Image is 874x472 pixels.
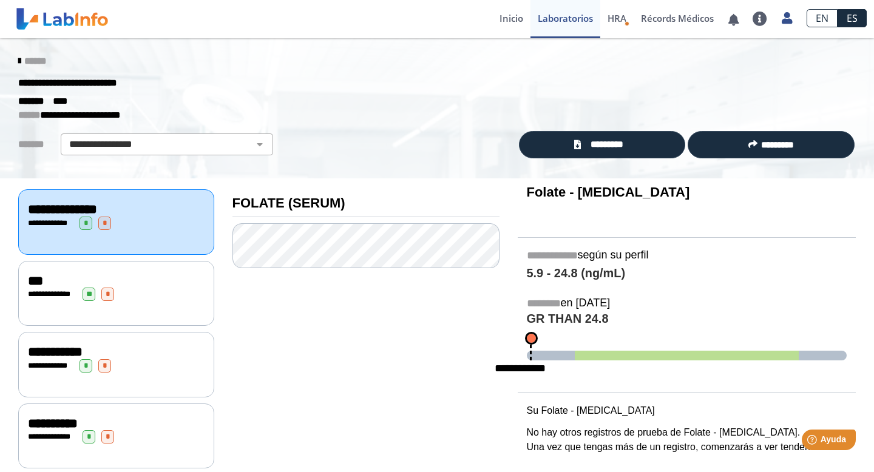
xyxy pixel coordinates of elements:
p: No hay otros registros de prueba de Folate - [MEDICAL_DATA]. Una vez que tengas más de un registr... [527,425,847,454]
h5: según su perfil [527,249,847,263]
p: Su Folate - [MEDICAL_DATA] [527,403,847,418]
a: EN [807,9,838,27]
a: ES [838,9,867,27]
h5: en [DATE] [527,297,847,311]
b: FOLATE (SERUM) [232,195,345,211]
iframe: Help widget launcher [766,425,861,459]
b: Folate - [MEDICAL_DATA] [527,184,690,200]
h4: 5.9 - 24.8 (ng/mL) [527,266,847,281]
h4: GR THAN 24.8 [527,312,847,327]
span: HRA [608,12,626,24]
